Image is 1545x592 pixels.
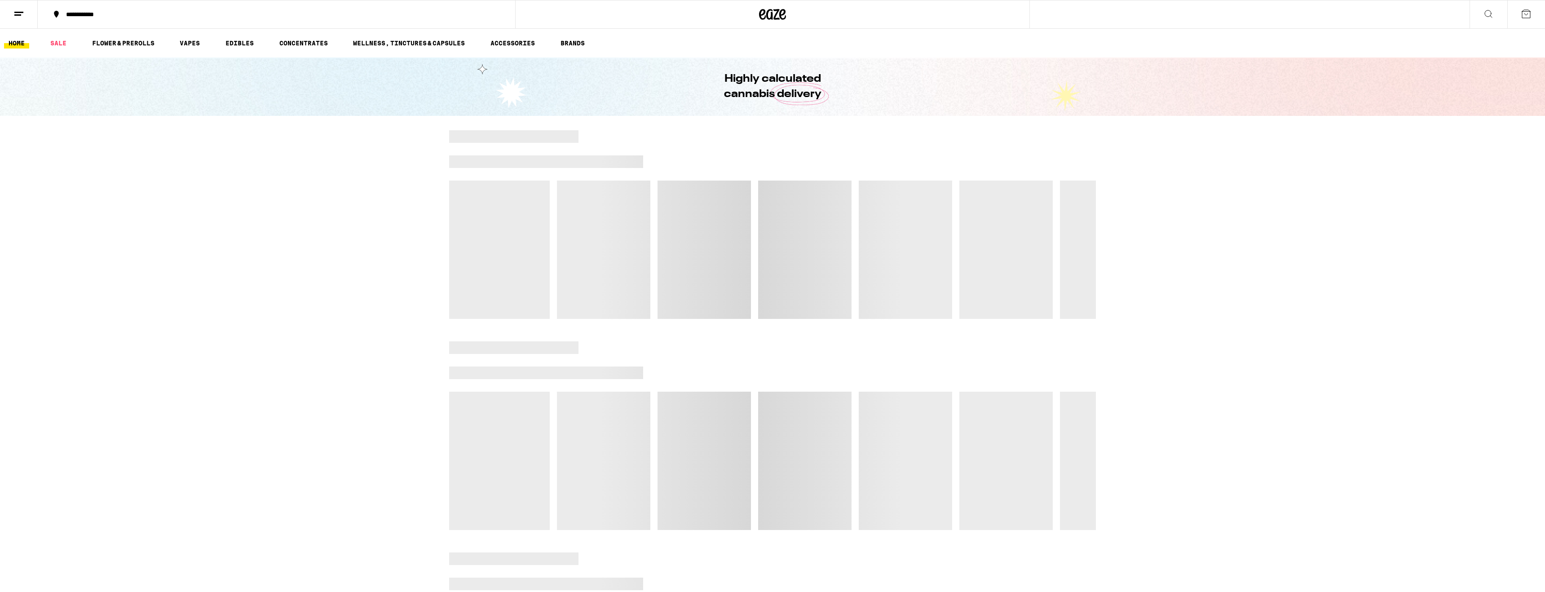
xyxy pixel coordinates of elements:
[486,38,539,49] a: ACCESSORIES
[4,38,29,49] a: HOME
[88,38,159,49] a: FLOWER & PREROLLS
[556,38,589,49] a: BRANDS
[349,38,469,49] a: WELLNESS, TINCTURES & CAPSULES
[46,38,71,49] a: SALE
[221,38,258,49] a: EDIBLES
[275,38,332,49] a: CONCENTRATES
[698,71,847,102] h1: Highly calculated cannabis delivery
[175,38,204,49] a: VAPES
